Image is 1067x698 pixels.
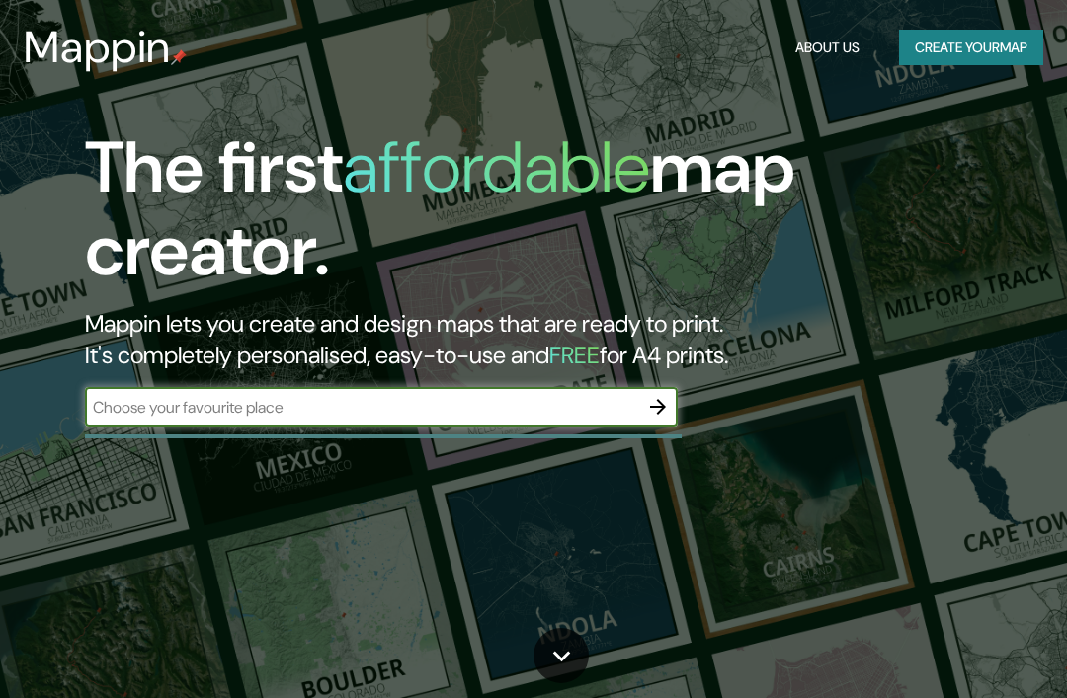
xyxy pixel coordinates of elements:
[787,30,867,66] button: About Us
[891,621,1045,676] iframe: Help widget launcher
[85,126,939,308] h1: The first map creator.
[171,49,187,65] img: mappin-pin
[549,340,600,370] h5: FREE
[85,308,939,371] h2: Mappin lets you create and design maps that are ready to print. It's completely personalised, eas...
[343,121,650,213] h1: affordable
[24,22,171,73] h3: Mappin
[899,30,1043,66] button: Create yourmap
[85,396,638,419] input: Choose your favourite place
